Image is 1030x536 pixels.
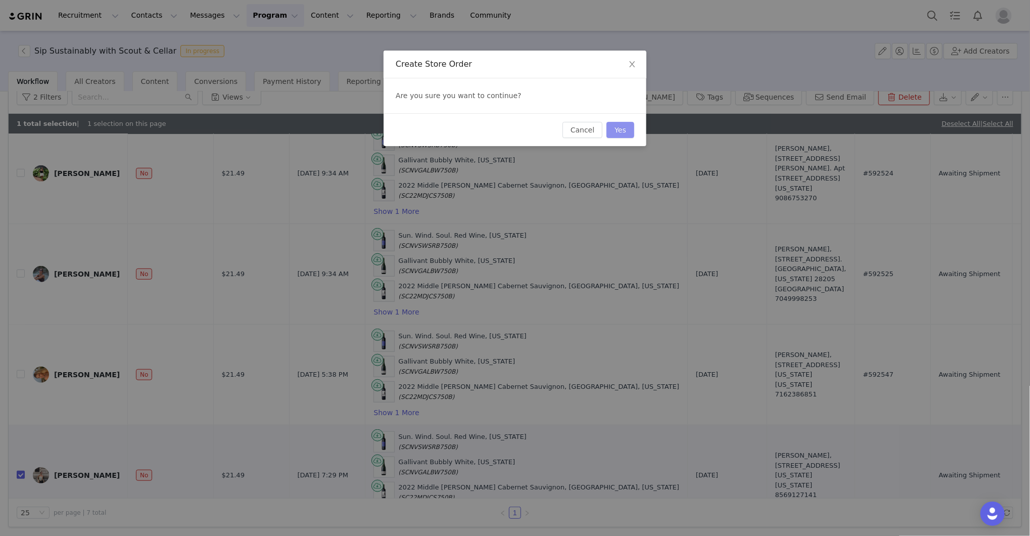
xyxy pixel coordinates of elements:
[628,60,636,68] i: icon: close
[618,51,646,79] button: Close
[980,502,1005,526] div: Open Intercom Messenger
[384,78,646,113] div: Are you sure you want to continue?
[606,122,634,138] button: Yes
[396,59,634,70] div: Create Store Order
[563,122,602,138] button: Cancel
